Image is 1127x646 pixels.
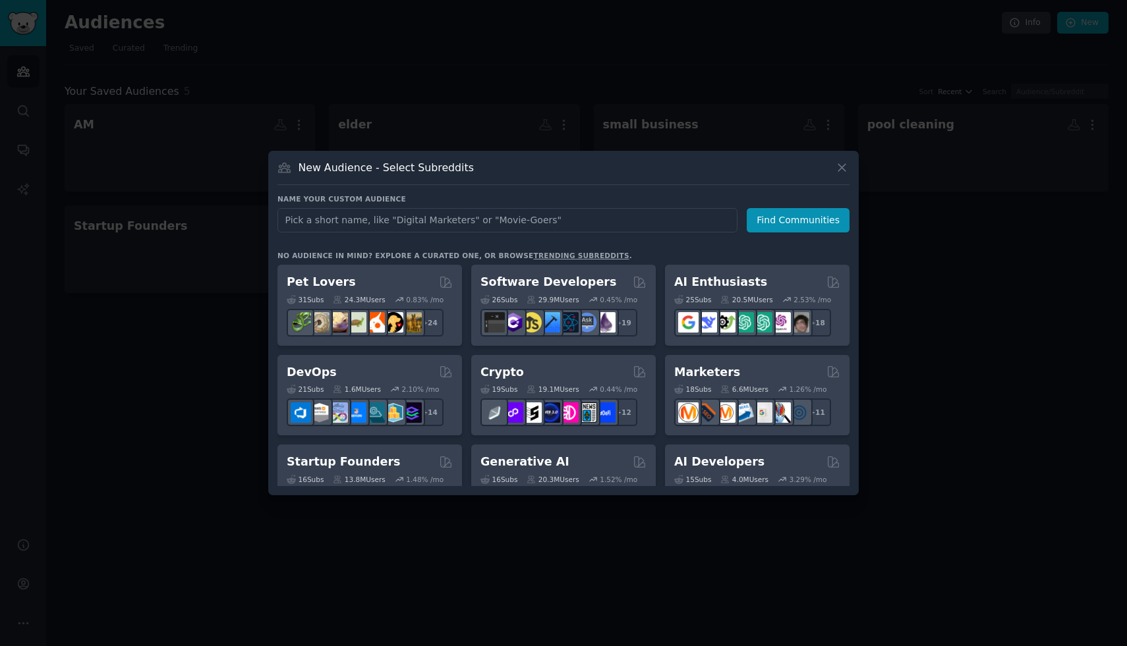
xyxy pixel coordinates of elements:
img: AWS_Certified_Experts [309,402,330,423]
div: 3.29 % /mo [790,475,827,484]
h2: Software Developers [480,274,616,290]
img: azuredevops [291,402,311,423]
button: Find Communities [747,208,850,232]
img: ArtificalIntelligence [789,312,809,333]
img: MarketingResearch [770,402,791,423]
div: 25 Sub s [674,295,711,304]
img: AskComputerScience [577,312,597,333]
img: content_marketing [678,402,699,423]
h2: Crypto [480,364,524,381]
div: 29.9M Users [527,295,579,304]
div: + 18 [803,309,831,336]
h2: AI Developers [674,454,765,470]
img: leopardgeckos [328,312,348,333]
div: 19.1M Users [527,385,579,394]
img: ballpython [309,312,330,333]
img: DevOpsLinks [346,402,366,423]
h2: Generative AI [480,454,569,470]
img: software [484,312,505,333]
img: OnlineMarketing [789,402,809,423]
img: googleads [752,402,772,423]
img: chatgpt_promptDesign [734,312,754,333]
img: ethstaker [521,402,542,423]
div: 18 Sub s [674,385,711,394]
img: herpetology [291,312,311,333]
img: ethfinance [484,402,505,423]
h2: Startup Founders [287,454,400,470]
img: elixir [595,312,616,333]
div: + 14 [416,398,444,426]
img: PetAdvice [383,312,403,333]
div: 0.45 % /mo [600,295,637,304]
img: web3 [540,402,560,423]
div: + 19 [610,309,637,336]
img: chatgpt_prompts_ [752,312,772,333]
div: 16 Sub s [287,475,324,484]
img: DeepSeek [697,312,717,333]
div: 24.3M Users [333,295,385,304]
img: dogbreed [401,312,422,333]
h3: New Audience - Select Subreddits [299,161,474,175]
img: AItoolsCatalog [715,312,736,333]
img: cockatiel [364,312,385,333]
div: 2.53 % /mo [794,295,831,304]
div: 2.10 % /mo [402,385,440,394]
div: 16 Sub s [480,475,517,484]
div: 26 Sub s [480,295,517,304]
img: CryptoNews [577,402,597,423]
img: GoogleGeminiAI [678,312,699,333]
div: 21 Sub s [287,385,324,394]
div: 1.52 % /mo [600,475,637,484]
img: Docker_DevOps [328,402,348,423]
div: 20.3M Users [527,475,579,484]
img: bigseo [697,402,717,423]
div: + 12 [610,398,637,426]
img: reactnative [558,312,579,333]
input: Pick a short name, like "Digital Marketers" or "Movie-Goers" [277,208,737,232]
h3: Name your custom audience [277,194,850,203]
div: 13.8M Users [333,475,385,484]
div: 6.6M Users [720,385,768,394]
a: trending subreddits [533,252,629,259]
img: csharp [503,312,523,333]
div: + 24 [416,309,444,336]
img: learnjavascript [521,312,542,333]
img: AskMarketing [715,402,736,423]
div: 1.48 % /mo [406,475,444,484]
h2: Marketers [674,364,740,381]
img: defiblockchain [558,402,579,423]
img: aws_cdk [383,402,403,423]
h2: AI Enthusiasts [674,274,767,290]
div: 0.83 % /mo [406,295,444,304]
img: defi_ [595,402,616,423]
img: iOSProgramming [540,312,560,333]
div: 1.6M Users [333,385,381,394]
img: 0xPolygon [503,402,523,423]
h2: Pet Lovers [287,274,356,290]
div: 31 Sub s [287,295,324,304]
div: 20.5M Users [720,295,772,304]
div: No audience in mind? Explore a curated one, or browse . [277,251,632,260]
h2: DevOps [287,364,337,381]
img: Emailmarketing [734,402,754,423]
div: 1.26 % /mo [790,385,827,394]
div: 15 Sub s [674,475,711,484]
img: OpenAIDev [770,312,791,333]
img: turtle [346,312,366,333]
div: 19 Sub s [480,385,517,394]
div: + 11 [803,398,831,426]
div: 4.0M Users [720,475,768,484]
img: PlatformEngineers [401,402,422,423]
img: platformengineering [364,402,385,423]
div: 0.44 % /mo [600,385,637,394]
